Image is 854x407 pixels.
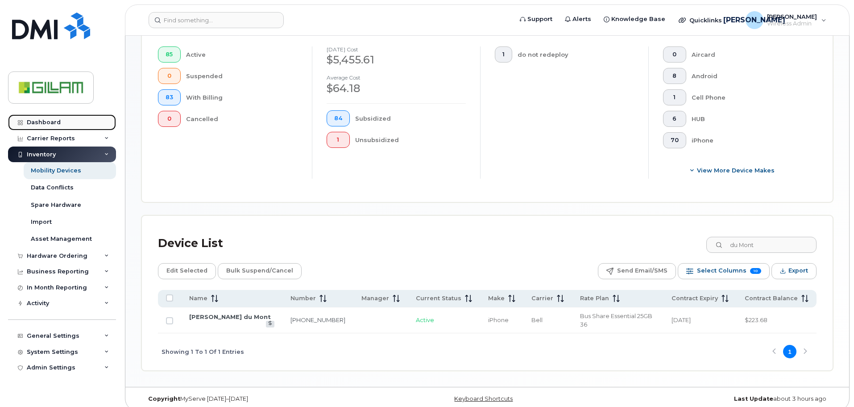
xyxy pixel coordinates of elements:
span: Number [290,294,316,302]
button: Select Columns 10 [678,263,770,279]
button: 1 [663,89,686,105]
span: Edit Selected [166,264,207,277]
span: 1 [671,94,679,101]
input: Search Device List ... [706,237,817,253]
span: Bell [531,316,543,323]
span: Contract Balance [745,294,798,302]
a: View Last Bill [266,321,274,327]
div: Cell Phone [692,89,803,105]
button: Export [771,263,817,279]
span: $223.68 [745,316,767,323]
span: View More Device Makes [697,166,775,175]
span: Manager [361,294,389,302]
span: Alerts [572,15,591,24]
div: Unsubsidized [355,132,466,148]
span: 0 [166,115,173,122]
div: about 3 hours ago [602,395,833,403]
a: Support [514,10,559,28]
div: With Billing [186,89,298,105]
span: [PERSON_NAME] [767,13,817,20]
button: View More Device Makes [663,163,802,179]
input: Find something... [149,12,284,28]
span: Support [527,15,552,24]
a: Knowledge Base [597,10,672,28]
div: Quicklinks [672,11,738,29]
a: Keyboard Shortcuts [454,395,513,402]
button: Send Email/SMS [598,263,676,279]
a: [PERSON_NAME] du Mont [189,313,271,320]
span: Showing 1 To 1 Of 1 Entries [162,345,244,358]
button: 85 [158,46,181,63]
div: Julie Oudit [739,11,833,29]
button: Edit Selected [158,263,216,279]
button: 1 [495,46,512,63]
a: Alerts [559,10,597,28]
span: Name [189,294,207,302]
span: 6 [671,115,679,122]
span: Contract Expiry [672,294,718,302]
div: Aircard [692,46,803,63]
div: Suspended [186,68,298,84]
span: 1 [334,136,342,143]
div: $5,455.61 [327,52,466,67]
span: 70 [671,137,679,144]
div: iPhone [692,132,803,148]
span: 0 [166,72,173,80]
span: Carrier [531,294,553,302]
span: Knowledge Base [611,15,665,24]
div: do not redeploy [518,46,634,63]
span: Current Status [416,294,461,302]
button: 0 [663,46,686,63]
button: 8 [663,68,686,84]
button: 70 [663,132,686,148]
span: Export [788,264,808,277]
span: Wireless Admin [767,20,817,27]
span: 8 [671,72,679,80]
span: Active [416,316,434,323]
span: [DATE] [672,316,691,323]
div: Cancelled [186,111,298,127]
button: Page 1 [783,345,796,358]
span: 10 [750,268,761,274]
span: 1 [502,51,505,58]
button: 84 [327,110,350,126]
span: 84 [334,115,342,122]
span: Bus Share Essential 25GB 36 [580,312,652,328]
button: 0 [158,68,181,84]
div: MyServe [DATE]–[DATE] [141,395,372,403]
div: $64.18 [327,81,466,96]
button: 1 [327,132,350,148]
button: 0 [158,111,181,127]
span: Rate Plan [580,294,609,302]
span: 0 [671,51,679,58]
span: Bulk Suspend/Cancel [226,264,293,277]
button: Bulk Suspend/Cancel [218,263,302,279]
span: Quicklinks [689,17,722,24]
span: Send Email/SMS [617,264,667,277]
div: Subsidized [355,110,466,126]
div: Android [692,68,803,84]
a: [PHONE_NUMBER] [290,316,345,323]
div: Active [186,46,298,63]
span: iPhone [488,316,509,323]
span: 83 [166,94,173,101]
h4: [DATE] cost [327,46,466,52]
button: 83 [158,89,181,105]
span: Select Columns [697,264,746,277]
span: Make [488,294,505,302]
span: 85 [166,51,173,58]
div: HUB [692,111,803,127]
div: Device List [158,232,223,255]
span: [PERSON_NAME] [723,15,785,25]
strong: Copyright [148,395,180,402]
h4: Average cost [327,75,466,80]
strong: Last Update [734,395,773,402]
button: 6 [663,111,686,127]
